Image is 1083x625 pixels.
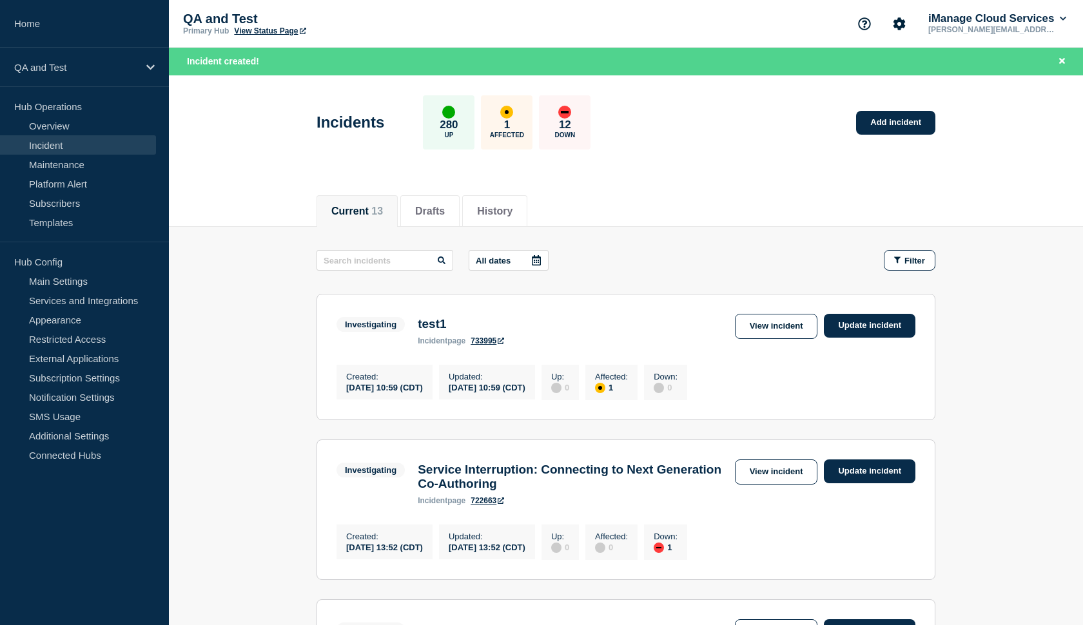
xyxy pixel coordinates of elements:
p: QA and Test [183,12,441,26]
p: Up [444,131,453,139]
div: disabled [595,543,605,553]
div: disabled [654,383,664,393]
span: Investigating [337,317,405,332]
p: Primary Hub [183,26,229,35]
p: Updated : [449,532,525,541]
a: View incident [735,314,818,339]
div: 1 [595,381,628,393]
p: Down : [654,532,678,541]
button: Drafts [415,206,445,217]
p: page [418,496,465,505]
a: 722663 [471,496,504,505]
span: 13 [371,206,383,216]
p: Down : [654,372,678,381]
div: 0 [551,541,569,553]
span: Investigating [337,463,405,477]
div: [DATE] 13:52 (CDT) [449,541,525,552]
div: 0 [595,541,628,553]
p: Affected [490,131,524,139]
p: 1 [504,119,510,131]
span: Filter [904,256,925,265]
a: View Status Page [234,26,306,35]
div: 0 [654,381,678,393]
div: [DATE] 10:59 (CDT) [449,381,525,392]
button: Close banner [1054,54,1070,69]
button: All dates [469,250,549,271]
input: Search incidents [317,250,453,271]
span: incident [418,496,447,505]
div: [DATE] 10:59 (CDT) [346,381,423,392]
div: affected [500,106,513,119]
span: incident [418,336,447,345]
div: down [558,106,571,119]
p: Down [555,131,576,139]
p: All dates [476,256,511,265]
p: Affected : [595,372,628,381]
a: Add incident [856,111,935,135]
p: Up : [551,532,569,541]
div: disabled [551,543,561,553]
p: page [418,336,465,345]
h3: Service Interruption: Connecting to Next Generation Co-Authoring [418,463,728,491]
a: View incident [735,459,818,485]
a: Update incident [824,314,915,338]
a: Update incident [824,459,915,483]
button: iManage Cloud Services [926,12,1069,25]
h1: Incidents [317,113,384,131]
button: Filter [884,250,935,271]
button: Account settings [886,10,913,37]
div: [DATE] 13:52 (CDT) [346,541,423,552]
p: QA and Test [14,62,138,73]
h3: test1 [418,317,504,331]
div: 0 [551,381,569,393]
div: down [654,543,664,553]
div: affected [595,383,605,393]
button: Current 13 [331,206,383,217]
p: Created : [346,372,423,381]
p: Up : [551,372,569,381]
p: 12 [559,119,571,131]
p: 280 [440,119,458,131]
div: 1 [654,541,678,553]
p: Affected : [595,532,628,541]
button: History [477,206,512,217]
a: 733995 [471,336,504,345]
p: Created : [346,532,423,541]
div: up [442,106,455,119]
p: Updated : [449,372,525,381]
button: Support [851,10,878,37]
p: [PERSON_NAME][EMAIL_ADDRESS][PERSON_NAME][DOMAIN_NAME] [926,25,1060,34]
span: Incident created! [187,56,259,66]
div: disabled [551,383,561,393]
